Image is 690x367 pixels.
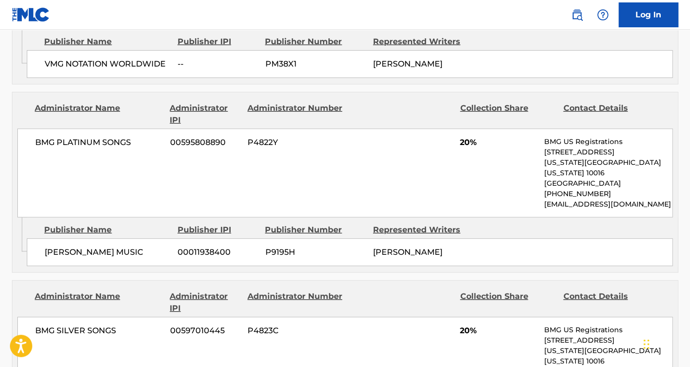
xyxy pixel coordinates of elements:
[373,247,442,257] span: [PERSON_NAME]
[460,291,556,314] div: Collection Share
[571,9,583,21] img: search
[12,7,50,22] img: MLC Logo
[44,224,170,236] div: Publisher Name
[640,319,690,367] div: Widget de chat
[35,102,162,126] div: Administrator Name
[248,325,343,337] span: P4823C
[265,36,366,48] div: Publisher Number
[373,36,474,48] div: Represented Writers
[35,137,163,148] span: BMG PLATINUM SONGS
[643,329,649,359] div: Glisser
[170,102,240,126] div: Administrator IPI
[544,325,672,335] p: BMG US Registrations
[265,58,366,70] span: PM38X1
[544,335,672,346] p: [STREET_ADDRESS]
[544,137,672,147] p: BMG US Registrations
[544,189,672,199] p: [PHONE_NUMBER]
[178,36,257,48] div: Publisher IPI
[248,137,343,148] span: P4822Y
[170,291,240,314] div: Administrator IPI
[265,246,366,258] span: P9195H
[178,58,257,70] span: --
[544,157,672,178] p: [US_STATE][GEOGRAPHIC_DATA][US_STATE] 10016
[544,147,672,157] p: [STREET_ADDRESS]
[45,58,170,70] span: VMG NOTATION WORLDWIDE
[265,224,366,236] div: Publisher Number
[248,102,343,126] div: Administrator Number
[563,102,659,126] div: Contact Details
[35,325,163,337] span: BMG SILVER SONGS
[170,325,240,337] span: 00597010445
[544,346,672,367] p: [US_STATE][GEOGRAPHIC_DATA][US_STATE] 10016
[544,199,672,210] p: [EMAIL_ADDRESS][DOMAIN_NAME]
[460,325,536,337] span: 20%
[248,291,343,314] div: Administrator Number
[593,5,613,25] div: Help
[45,246,170,258] span: [PERSON_NAME] MUSIC
[373,224,474,236] div: Represented Writers
[544,178,672,189] p: [GEOGRAPHIC_DATA]
[563,291,659,314] div: Contact Details
[170,137,240,148] span: 00595808890
[597,9,609,21] img: help
[460,137,536,148] span: 20%
[619,2,678,27] a: Log In
[35,291,162,314] div: Administrator Name
[460,102,556,126] div: Collection Share
[178,224,257,236] div: Publisher IPI
[44,36,170,48] div: Publisher Name
[567,5,587,25] a: Public Search
[640,319,690,367] iframe: Chat Widget
[178,246,257,258] span: 00011938400
[373,59,442,69] span: [PERSON_NAME]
